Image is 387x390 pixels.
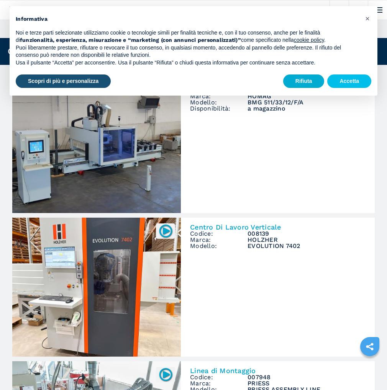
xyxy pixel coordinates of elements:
h3: BMG 511/33/12/F/A [248,99,366,106]
h2: Informativa [16,15,359,23]
span: Modello: [190,243,248,249]
button: Accetta [327,74,371,88]
h3: PRIESS [248,380,366,387]
iframe: Chat [354,355,381,384]
a: Centro di lavoro a 5 assi HOMAG BMG 511/33/12/F/ACentro di lavoro a 5 assiCodice:008016Marca:HOMA... [12,74,375,213]
h3: EVOLUTION 7402 [248,243,366,249]
span: Marca: [190,237,248,243]
img: Centro Di Lavoro Verticale HOLZHER EVOLUTION 7402 [12,218,181,357]
p: Noi e terze parti selezionate utilizziamo cookie o tecnologie simili per finalità tecniche e, con... [16,29,359,44]
img: 007948 [158,367,173,382]
button: Scopri di più e personalizza [16,74,111,88]
span: Marca: [190,380,248,387]
span: a magazzino [248,106,366,112]
h3: 008139 [248,231,366,237]
h2: Centro Di Lavoro Verticale [190,224,366,231]
p: Puoi liberamente prestare, rifiutare o revocare il tuo consenso, in qualsiasi momento, accedendo ... [16,44,359,59]
h3: 007948 [248,374,366,380]
p: Usa il pulsante “Accetta” per acconsentire. Usa il pulsante “Rifiuta” o chiudi questa informativa... [16,59,359,67]
span: × [365,14,370,23]
a: cookie policy [294,37,324,43]
a: Centro Di Lavoro Verticale HOLZHER EVOLUTION 7402008139Centro Di Lavoro VerticaleCodice:008139Mar... [12,218,375,357]
button: Rifiuta [283,74,325,88]
strong: funzionalità, esperienza, misurazione e “marketing (con annunci personalizzati)” [20,37,241,43]
span: Modello: [190,99,248,106]
a: sharethis [360,337,379,356]
img: Centro di lavoro a 5 assi HOMAG BMG 511/33/12/F/A [12,74,181,213]
span: Codice: [190,231,248,237]
h3: HOLZHER [248,237,366,243]
span: Disponibilità: [190,106,248,112]
h2: Linea di Montaggio [190,367,366,374]
img: 008139 [158,223,173,238]
button: Chiudi questa informativa [361,12,374,25]
span: Codice: [190,374,248,380]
